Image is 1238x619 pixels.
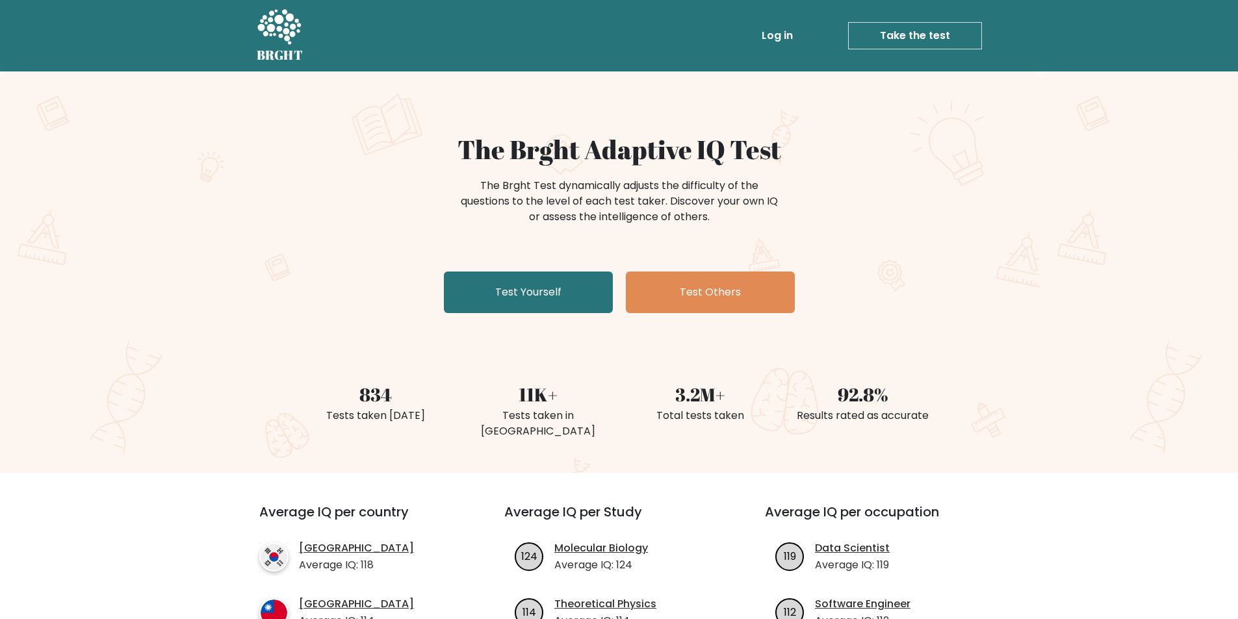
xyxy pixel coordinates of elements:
[522,604,536,619] text: 114
[457,178,782,225] div: The Brght Test dynamically adjusts the difficulty of the questions to the level of each test take...
[302,381,449,408] div: 834
[784,604,796,619] text: 112
[302,408,449,423] div: Tests taken [DATE]
[504,504,734,535] h3: Average IQ per Study
[626,272,795,313] a: Test Others
[257,5,303,66] a: BRGHT
[465,381,612,408] div: 11K+
[790,381,936,408] div: 92.8%
[815,540,890,556] a: Data Scientist
[444,272,613,313] a: Test Yourself
[790,408,936,423] div: Results rated as accurate
[627,408,774,423] div: Total tests taken
[815,557,890,573] p: Average IQ: 119
[848,22,982,49] a: Take the test
[259,504,458,535] h3: Average IQ per country
[465,408,612,439] div: Tests taken in [GEOGRAPHIC_DATA]
[756,23,798,49] a: Log in
[627,381,774,408] div: 3.2M+
[815,596,910,612] a: Software Engineer
[554,540,648,556] a: Molecular Biology
[259,542,289,572] img: country
[299,557,414,573] p: Average IQ: 118
[299,596,414,612] a: [GEOGRAPHIC_DATA]
[554,557,648,573] p: Average IQ: 124
[299,540,414,556] a: [GEOGRAPHIC_DATA]
[784,548,796,563] text: 119
[257,47,303,63] h5: BRGHT
[302,134,936,165] h1: The Brght Adaptive IQ Test
[521,548,537,563] text: 124
[765,504,994,535] h3: Average IQ per occupation
[554,596,656,612] a: Theoretical Physics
